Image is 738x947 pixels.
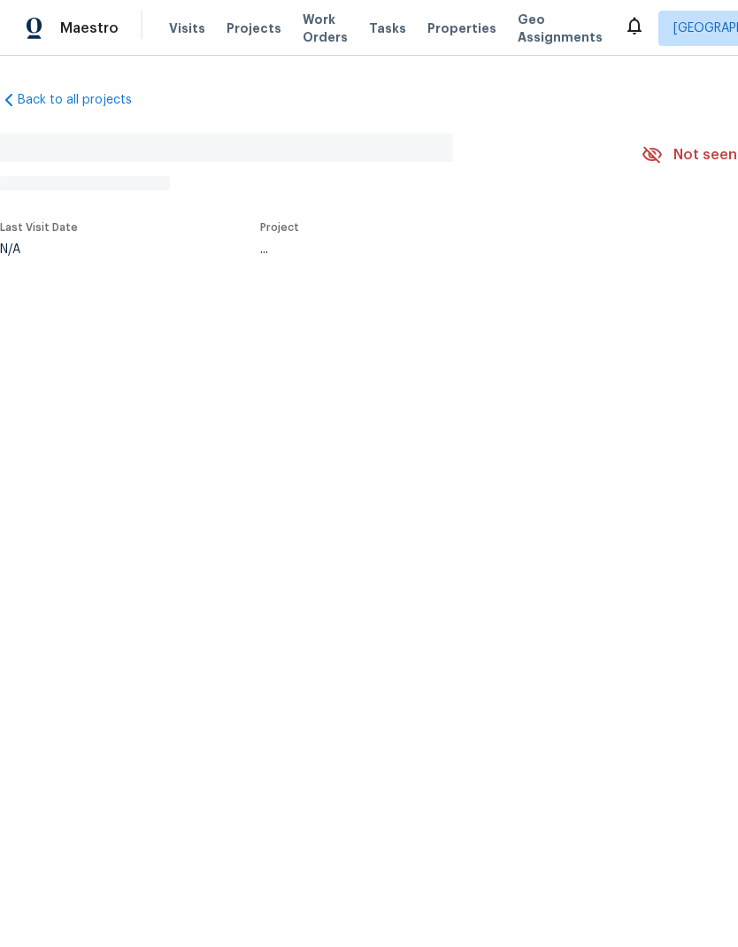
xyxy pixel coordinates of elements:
[518,11,603,46] span: Geo Assignments
[60,19,119,37] span: Maestro
[169,19,205,37] span: Visits
[369,22,406,35] span: Tasks
[427,19,496,37] span: Properties
[260,243,600,256] div: ...
[260,222,299,233] span: Project
[303,11,348,46] span: Work Orders
[227,19,281,37] span: Projects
